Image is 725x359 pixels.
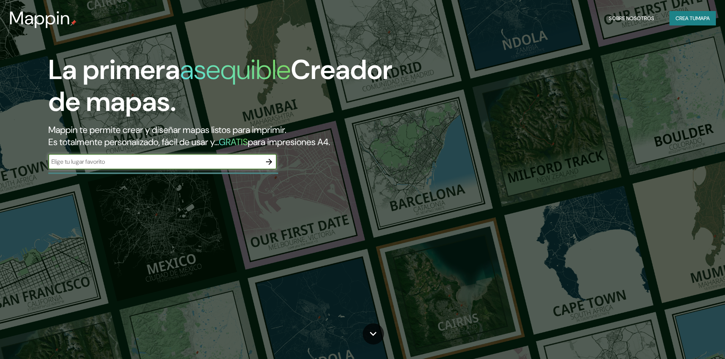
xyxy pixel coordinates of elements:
font: para impresiones A4. [248,136,330,148]
input: Elige tu lugar favorito [48,157,261,166]
font: Creador de mapas. [48,52,392,119]
font: asequible [180,52,291,87]
font: GRATIS [219,136,248,148]
iframe: Lanzador de widgets de ayuda [657,329,717,351]
button: Crea tumapa [669,11,716,25]
img: pin de mapeo [70,20,76,26]
font: Crea tu [676,15,696,22]
font: La primera [48,52,180,87]
font: Sobre nosotros [609,15,654,22]
font: mapa [696,15,710,22]
button: Sobre nosotros [606,11,657,25]
font: Mappin [9,6,70,30]
font: Mappin te permite crear y diseñar mapas listos para imprimir. [48,124,286,136]
font: Es totalmente personalizado, fácil de usar y... [48,136,219,148]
